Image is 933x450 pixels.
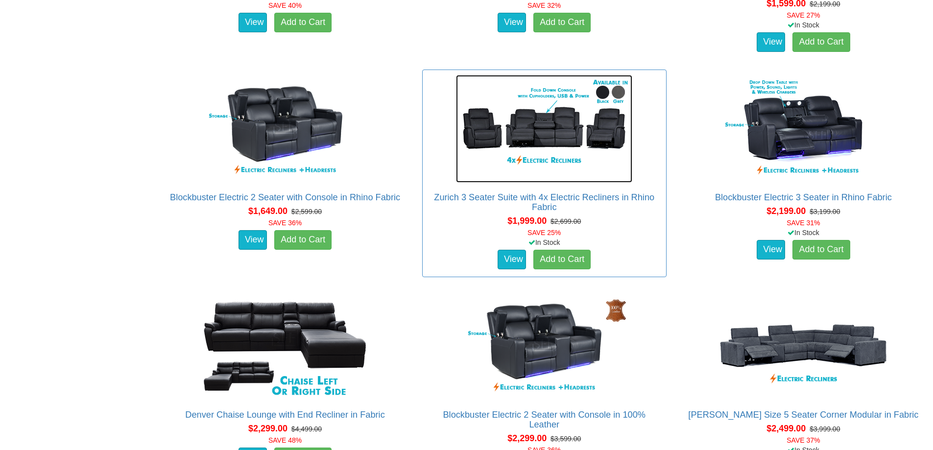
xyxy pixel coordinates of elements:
[787,436,820,444] font: SAVE 37%
[274,230,332,250] a: Add to Cart
[498,250,526,269] a: View
[197,292,373,400] img: Denver Chaise Lounge with End Recliner in Fabric
[787,219,820,227] font: SAVE 31%
[679,228,928,237] div: In Stock
[757,32,785,52] a: View
[533,13,591,32] a: Add to Cart
[792,240,850,260] a: Add to Cart
[679,20,928,30] div: In Stock
[688,410,918,420] a: [PERSON_NAME] Size 5 Seater Corner Modular in Fabric
[274,13,332,32] a: Add to Cart
[268,219,302,227] font: SAVE 36%
[185,410,384,420] a: Denver Chaise Lounge with End Recliner in Fabric
[239,13,267,32] a: View
[810,208,840,215] del: $3,199.00
[197,75,373,183] img: Blockbuster Electric 2 Seater with Console in Rhino Fabric
[248,424,287,433] span: $2,299.00
[507,433,547,443] span: $2,299.00
[550,217,581,225] del: $2,699.00
[420,237,669,247] div: In Stock
[810,425,840,433] del: $3,999.00
[533,250,591,269] a: Add to Cart
[170,192,400,202] a: Blockbuster Electric 2 Seater with Console in Rhino Fabric
[792,32,850,52] a: Add to Cart
[291,425,322,433] del: $4,499.00
[757,240,785,260] a: View
[766,206,806,216] span: $2,199.00
[498,13,526,32] a: View
[550,435,581,443] del: $3,599.00
[715,75,891,183] img: Blockbuster Electric 3 Seater in Rhino Fabric
[527,1,561,9] font: SAVE 32%
[291,208,322,215] del: $2,599.00
[715,192,892,202] a: Blockbuster Electric 3 Seater in Rhino Fabric
[434,192,654,212] a: Zurich 3 Seater Suite with 4x Electric Recliners in Rhino Fabric
[248,206,287,216] span: $1,649.00
[527,229,561,237] font: SAVE 25%
[715,292,891,400] img: Marlow King Size 5 Seater Corner Modular in Fabric
[456,292,632,400] img: Blockbuster Electric 2 Seater with Console in 100% Leather
[268,436,302,444] font: SAVE 48%
[507,216,547,226] span: $1,999.00
[443,410,645,429] a: Blockbuster Electric 2 Seater with Console in 100% Leather
[239,230,267,250] a: View
[268,1,302,9] font: SAVE 40%
[766,424,806,433] span: $2,499.00
[456,75,632,183] img: Zurich 3 Seater Suite with 4x Electric Recliners in Rhino Fabric
[787,11,820,19] font: SAVE 27%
